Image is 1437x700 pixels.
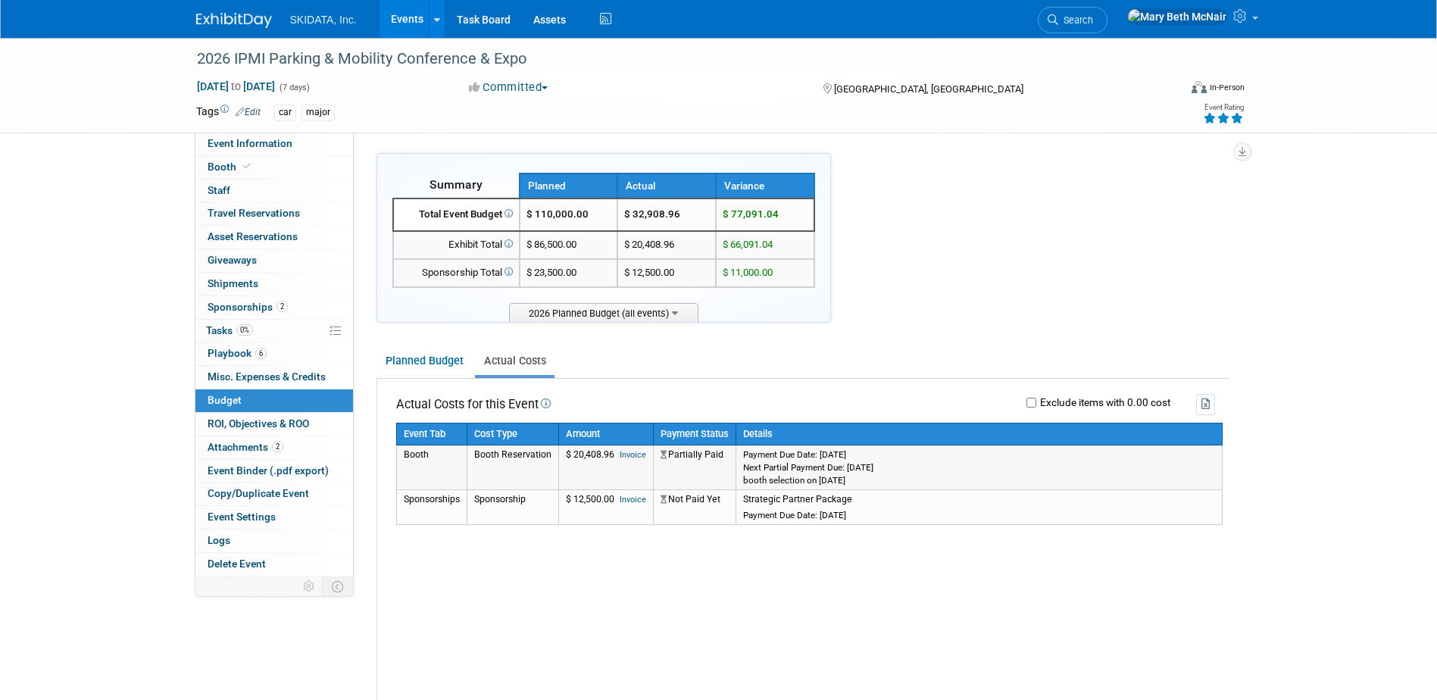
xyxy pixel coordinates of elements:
div: Total Event Budget [400,208,513,222]
span: Budget [208,394,242,406]
td: $ 32,908.96 [617,198,716,231]
span: Search [1058,14,1093,26]
a: Copy/Duplicate Event [195,483,353,505]
span: 6 [255,348,267,359]
div: major [301,105,335,120]
td: Tags [196,104,261,121]
td: $ 12,500.00 [617,259,716,287]
a: Booth [195,156,353,179]
td: $ 20,408.96 [617,231,716,259]
a: Event Information [195,133,353,155]
span: Tasks [206,324,253,336]
img: Format-Inperson.png [1192,81,1207,93]
a: Asset Reservations [195,226,353,248]
span: $ 23,500.00 [526,267,576,278]
div: Payment Due Date: [DATE] [743,449,1215,461]
span: ROI, Objectives & ROO [208,417,309,430]
a: Event Settings [195,506,353,529]
a: Planned Budget [376,347,472,375]
a: Misc. Expenses & Credits [195,366,353,389]
span: Travel Reservations [208,207,300,219]
span: Giveaways [208,254,257,266]
td: Personalize Event Tab Strip [296,577,323,596]
a: Event Binder (.pdf export) [195,460,353,483]
div: Event Rating [1203,104,1244,111]
th: Planned [520,173,618,198]
td: Booth Reservation [467,445,558,490]
a: Giveaways [195,249,353,272]
th: Payment Status [653,423,736,445]
span: $ 66,091.04 [723,239,773,250]
a: Travel Reservations [195,202,353,225]
a: Invoice [620,450,646,460]
span: Event Information [208,137,292,149]
span: Asset Reservations [208,230,298,242]
a: Playbook6 [195,342,353,365]
span: Summary [430,177,483,192]
th: Details [736,423,1222,445]
td: Partially Paid [653,445,736,490]
a: Tasks0% [195,320,353,342]
div: car [274,105,296,120]
td: Sponsorship [467,490,558,525]
span: SKIDATA, Inc. [290,14,357,26]
span: [GEOGRAPHIC_DATA], [GEOGRAPHIC_DATA] [834,83,1023,95]
span: Misc. Expenses & Credits [208,370,326,383]
td: $ 12,500.00 [558,490,653,525]
a: Budget [195,389,353,412]
td: Not Paid Yet [653,490,736,525]
a: Attachments2 [195,436,353,459]
span: Sponsorships [208,301,288,313]
div: Event Format [1089,79,1245,102]
span: $ 110,000.00 [526,208,589,220]
span: (7 days) [278,83,310,92]
span: Shipments [208,277,258,289]
td: Actual Costs for this Event [396,394,551,414]
span: $ 77,091.04 [723,208,779,220]
a: Actual Costs [475,347,554,375]
div: Exhibit Total [400,238,513,252]
span: Copy/Duplicate Event [208,487,309,499]
td: Sponsorships [396,490,467,525]
span: 2026 Planned Budget (all events) [509,303,698,322]
td: $ 20,408.96 [558,445,653,490]
div: booth selection on [DATE] [743,475,1215,486]
td: Strategic Partner Package [736,490,1222,525]
span: Booth [208,161,254,173]
a: Edit [236,107,261,117]
span: Logs [208,534,230,546]
i: Booth reservation complete [243,162,251,170]
span: Playbook [208,347,267,359]
th: Cost Type [467,423,558,445]
span: 2 [276,301,288,312]
div: Payment Due Date: [DATE] [743,510,1215,521]
span: 0% [236,324,253,336]
td: Booth [396,445,467,490]
button: Committed [464,80,554,95]
span: $ 86,500.00 [526,239,576,250]
a: Invoice [620,495,646,505]
div: Sponsorship Total [400,266,513,280]
th: Amount [558,423,653,445]
span: Event Binder (.pdf export) [208,464,329,477]
span: Staff [208,184,230,196]
img: Mary Beth McNair [1127,8,1227,25]
span: $ 11,000.00 [723,267,773,278]
label: Exclude items with 0.00 cost [1036,398,1170,408]
span: Attachments [208,441,283,453]
a: Shipments [195,273,353,295]
td: Toggle Event Tabs [322,577,353,596]
th: Actual [617,173,716,198]
span: Event Settings [208,511,276,523]
a: Sponsorships2 [195,296,353,319]
a: Search [1038,7,1107,33]
img: ExhibitDay [196,13,272,28]
a: Staff [195,180,353,202]
div: Next Partial Payment Due: [DATE] [743,462,1215,473]
a: Delete Event [195,553,353,576]
a: Logs [195,530,353,552]
span: [DATE] [DATE] [196,80,276,93]
div: 2026 IPMI Parking & Mobility Conference & Expo [192,45,1156,73]
span: 2 [272,441,283,452]
th: Variance [716,173,814,198]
